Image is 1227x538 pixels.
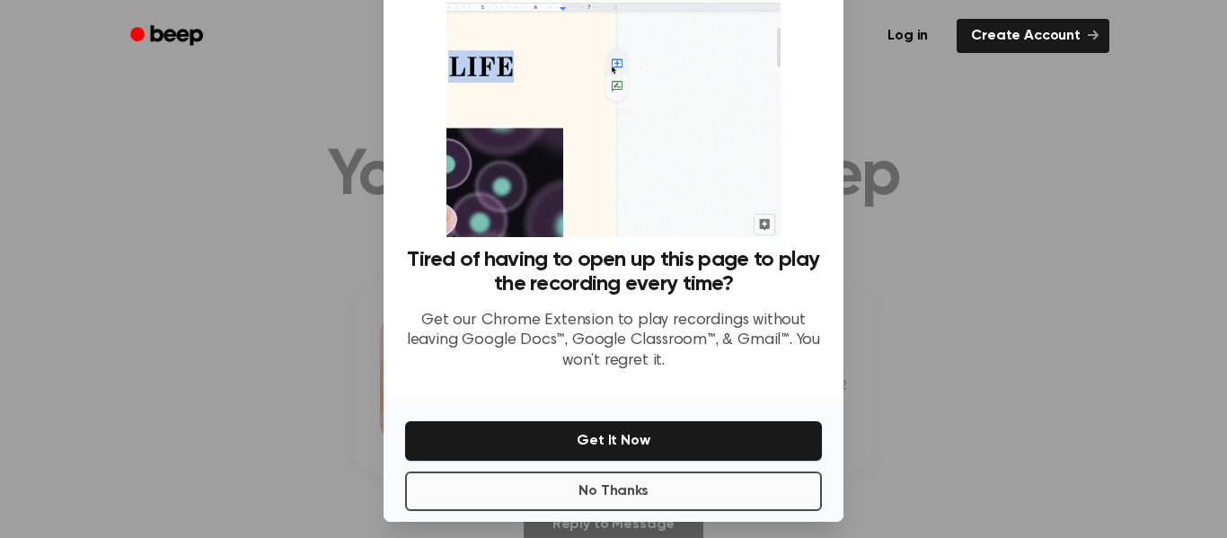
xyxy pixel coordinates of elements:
p: Get our Chrome Extension to play recordings without leaving Google Docs™, Google Classroom™, & Gm... [405,311,822,372]
a: Create Account [957,19,1109,53]
h3: Tired of having to open up this page to play the recording every time? [405,248,822,296]
a: Beep [118,19,219,54]
button: Get It Now [405,421,822,461]
button: No Thanks [405,472,822,511]
a: Log in [869,15,946,57]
